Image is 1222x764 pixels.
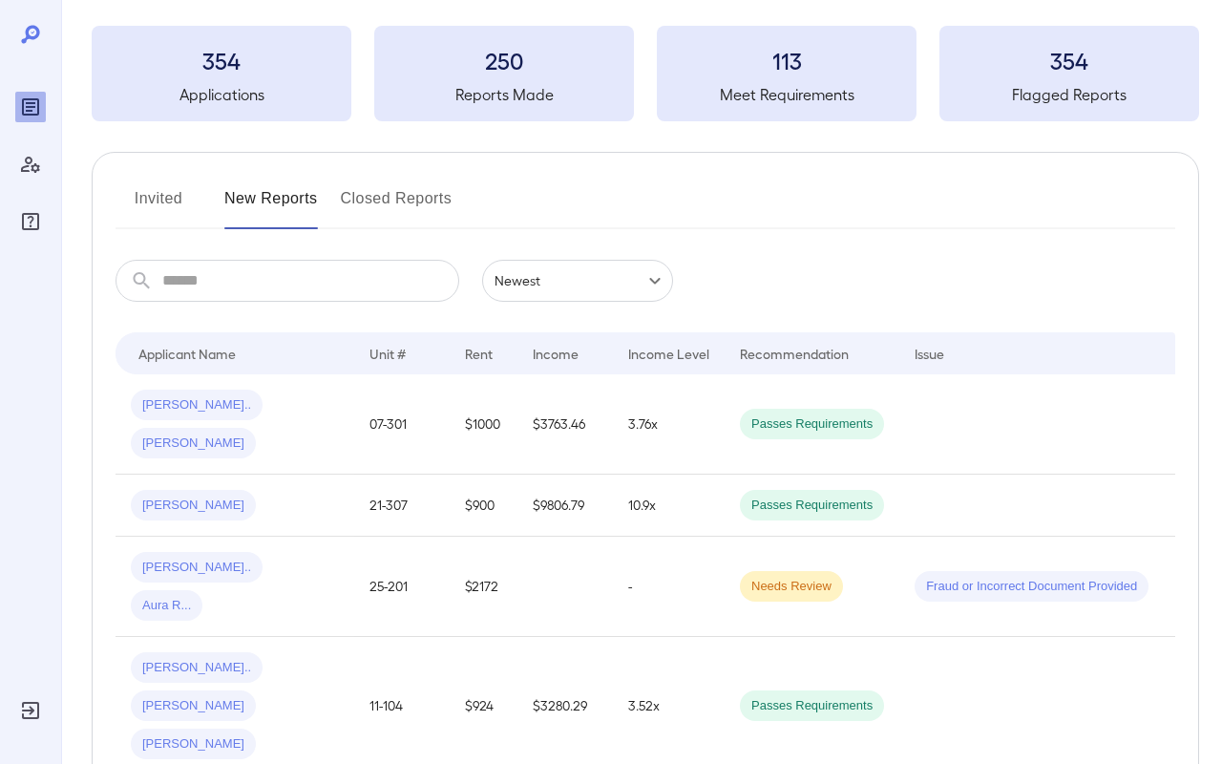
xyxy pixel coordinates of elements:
span: [PERSON_NAME].. [131,396,263,414]
td: - [613,537,725,637]
div: Rent [465,342,495,365]
div: Log Out [15,695,46,726]
div: Issue [915,342,945,365]
span: [PERSON_NAME] [131,435,256,453]
h3: 354 [939,45,1199,75]
h3: 250 [374,45,634,75]
td: 25-201 [354,537,450,637]
h5: Applications [92,83,351,106]
div: Recommendation [740,342,849,365]
div: Applicant Name [138,342,236,365]
h3: 113 [657,45,916,75]
div: Reports [15,92,46,122]
div: Newest [482,260,673,302]
td: $2172 [450,537,517,637]
td: $900 [450,475,517,537]
div: Income Level [628,342,709,365]
h5: Reports Made [374,83,634,106]
span: Fraud or Incorrect Document Provided [915,578,1148,596]
div: Unit # [369,342,406,365]
span: Passes Requirements [740,697,884,715]
span: [PERSON_NAME] [131,497,256,515]
span: Passes Requirements [740,497,884,515]
summary: 354Applications250Reports Made113Meet Requirements354Flagged Reports [92,26,1199,121]
h5: Meet Requirements [657,83,916,106]
button: New Reports [224,183,318,229]
span: [PERSON_NAME].. [131,559,263,577]
div: Income [533,342,579,365]
span: [PERSON_NAME] [131,697,256,715]
div: Manage Users [15,149,46,180]
button: Closed Reports [341,183,453,229]
td: $9806.79 [517,475,613,537]
td: 07-301 [354,374,450,475]
button: Invited [116,183,201,229]
td: 3.76x [613,374,725,475]
span: [PERSON_NAME] [131,735,256,753]
td: $1000 [450,374,517,475]
td: 10.9x [613,475,725,537]
h3: 354 [92,45,351,75]
h5: Flagged Reports [939,83,1199,106]
span: Passes Requirements [740,415,884,434]
span: Aura R... [131,597,202,615]
td: $3763.46 [517,374,613,475]
div: FAQ [15,206,46,237]
span: Needs Review [740,578,843,596]
td: 21-307 [354,475,450,537]
span: [PERSON_NAME].. [131,659,263,677]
